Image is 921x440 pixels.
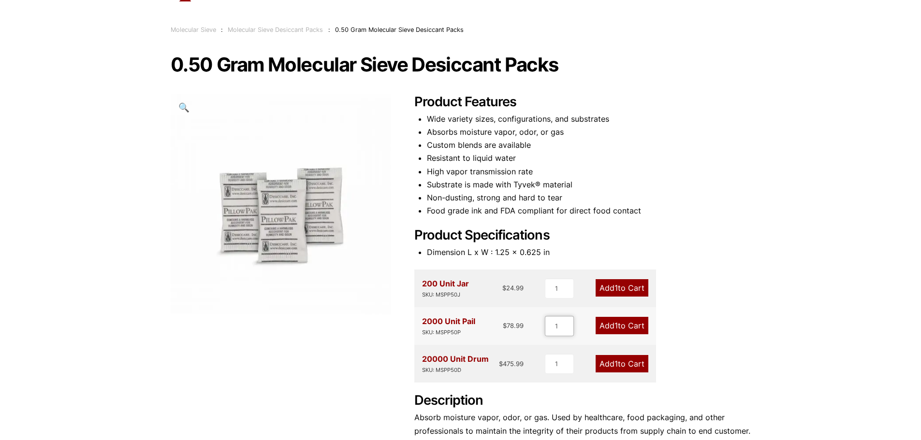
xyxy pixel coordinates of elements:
[427,113,751,126] li: Wide variety sizes, configurations, and substrates
[414,393,751,409] h2: Description
[596,317,648,334] a: Add1to Cart
[427,191,751,204] li: Non-dusting, strong and hard to tear
[614,283,618,293] span: 1
[596,279,648,297] a: Add1to Cart
[422,353,489,375] div: 20000 Unit Drum
[427,246,751,259] li: Dimension L x W : 1.25 x 0.625 in
[503,322,524,329] bdi: 78.99
[502,284,506,292] span: $
[328,26,330,33] span: :
[335,26,464,33] span: 0.50 Gram Molecular Sieve Desiccant Packs
[171,26,216,33] a: Molecular Sieve
[503,322,507,329] span: $
[414,227,751,243] h2: Product Specifications
[614,321,618,330] span: 1
[596,355,648,372] a: Add1to Cart
[171,94,197,121] a: View full-screen image gallery
[171,55,751,75] h1: 0.50 Gram Molecular Sieve Desiccant Packs
[427,165,751,178] li: High vapor transmission rate
[427,139,751,152] li: Custom blends are available
[422,315,475,337] div: 2000 Unit Pail
[221,26,223,33] span: :
[414,411,751,437] p: Absorb moisture vapor, odor, or gas. Used by healthcare, food packaging, and other professionals ...
[422,328,475,337] div: SKU: MSPP50P
[614,359,618,369] span: 1
[228,26,323,33] a: Molecular Sieve Desiccant Packs
[502,284,524,292] bdi: 24.99
[422,290,469,299] div: SKU: MSPP50J
[427,152,751,165] li: Resistant to liquid water
[422,366,489,375] div: SKU: MSPP50D
[178,102,190,113] span: 🔍
[427,204,751,217] li: Food grade ink and FDA compliant for direct food contact
[499,360,503,368] span: $
[414,94,751,110] h2: Product Features
[422,277,469,299] div: 200 Unit Jar
[427,178,751,191] li: Substrate is made with Tyvek® material
[499,360,524,368] bdi: 475.99
[427,126,751,139] li: Absorbs moisture vapor, odor, or gas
